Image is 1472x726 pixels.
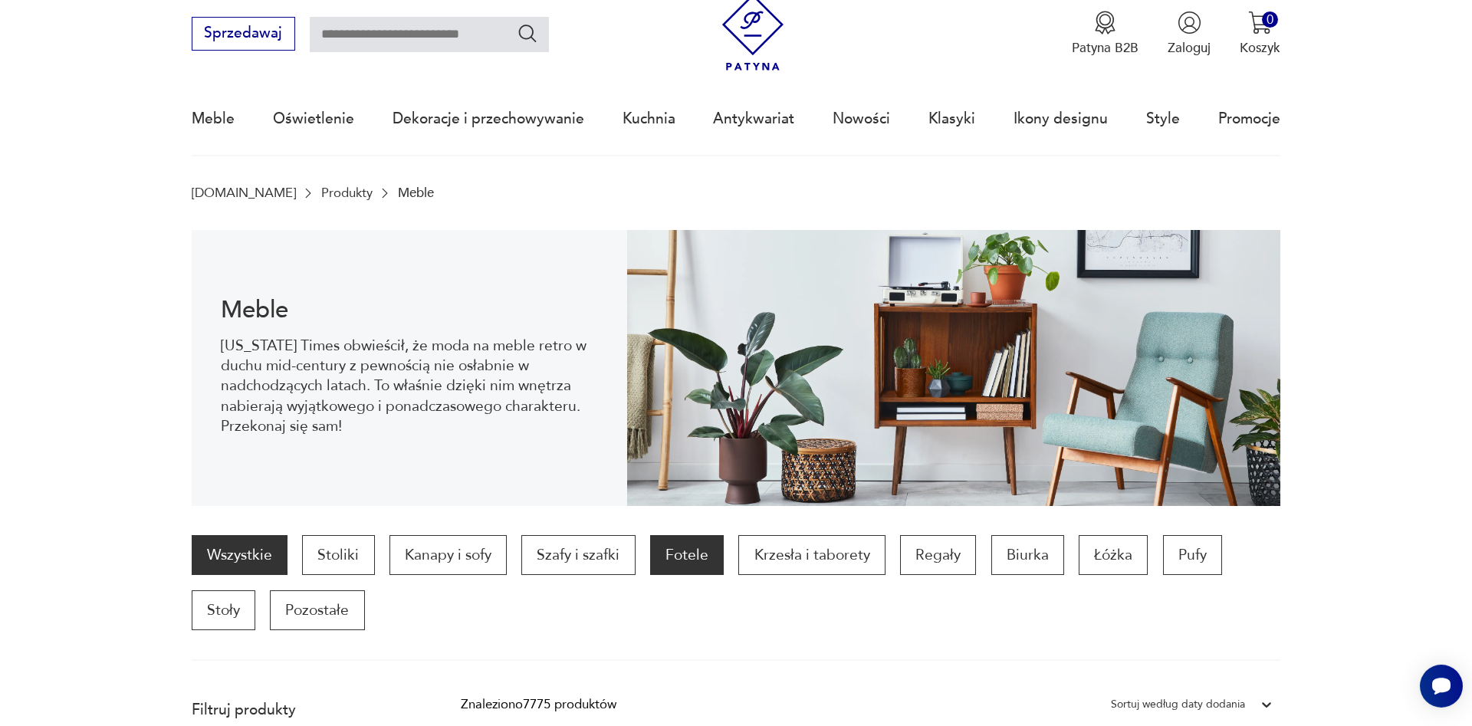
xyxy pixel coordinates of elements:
[192,84,235,154] a: Meble
[1163,535,1222,575] a: Pufy
[1072,11,1138,57] a: Ikona medaluPatyna B2B
[627,230,1280,506] img: Meble
[192,17,295,51] button: Sprzedawaj
[192,28,295,41] a: Sprzedawaj
[192,700,417,720] p: Filtruj produkty
[221,299,598,321] h1: Meble
[192,186,296,200] a: [DOMAIN_NAME]
[1072,39,1138,57] p: Patyna B2B
[1240,11,1280,57] button: 0Koszyk
[1111,695,1245,715] div: Sortuj według daty dodania
[1014,84,1108,154] a: Ikony designu
[270,590,364,630] a: Pozostałe
[398,186,434,200] p: Meble
[1218,84,1280,154] a: Promocje
[273,84,354,154] a: Oświetlenie
[713,84,794,154] a: Antykwariat
[393,84,584,154] a: Dekoracje i przechowywanie
[1420,665,1463,708] iframe: Smartsupp widget button
[833,84,890,154] a: Nowości
[302,535,374,575] a: Stoliki
[1178,11,1201,34] img: Ikonka użytkownika
[1168,11,1211,57] button: Zaloguj
[1072,11,1138,57] button: Patyna B2B
[521,535,635,575] a: Szafy i szafki
[991,535,1064,575] a: Biurka
[517,22,539,44] button: Szukaj
[1168,39,1211,57] p: Zaloguj
[650,535,724,575] a: Fotele
[928,84,975,154] a: Klasyki
[1240,39,1280,57] p: Koszyk
[738,535,885,575] a: Krzesła i taborety
[623,84,675,154] a: Kuchnia
[1262,11,1278,28] div: 0
[461,695,616,715] div: Znaleziono 7775 produktów
[1079,535,1148,575] a: Łóżka
[900,535,976,575] a: Regały
[192,535,287,575] a: Wszystkie
[389,535,507,575] a: Kanapy i sofy
[1146,84,1180,154] a: Style
[221,336,598,437] p: [US_STATE] Times obwieścił, że moda na meble retro w duchu mid-century z pewnością nie osłabnie w...
[1093,11,1117,34] img: Ikona medalu
[192,590,255,630] a: Stoły
[321,186,373,200] a: Produkty
[1248,11,1272,34] img: Ikona koszyka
